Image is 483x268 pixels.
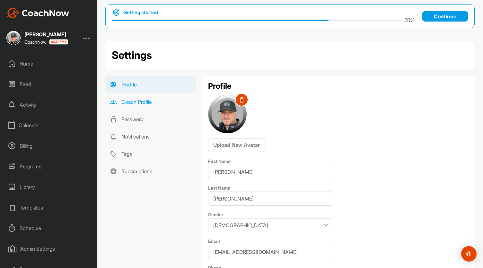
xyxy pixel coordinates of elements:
img: CoachNow acadmey [49,39,68,45]
a: Tags [105,145,196,163]
span: Upload New Avatar [213,142,260,148]
div: Programs [4,158,94,174]
div: CoachNow [24,39,68,45]
div: Feed [4,76,94,92]
p: 75 % [405,16,415,24]
label: Email [208,238,220,244]
label: First Name [208,158,231,164]
a: Profile [105,76,196,93]
div: [PERSON_NAME] [24,32,68,37]
img: CoachNow [6,8,69,18]
a: Notifications [105,128,196,145]
div: Schedule [4,220,94,236]
div: Library [4,179,94,195]
img: square_f2109c5da805aa40e4ee99bb4ea9a7b5.jpg [6,31,21,45]
h1: Getting started [123,9,158,16]
div: Activity [4,97,94,113]
h2: Settings [112,48,152,63]
a: Subscriptions [105,163,196,180]
img: bullseye [112,9,120,16]
label: Gender [208,212,223,217]
div: Home [4,56,94,72]
button: Upload New Avatar [208,138,265,152]
a: Continue [422,11,468,22]
label: Last Name [208,185,230,191]
img: user [208,95,247,133]
div: Open Intercom Messenger [461,246,477,262]
div: Admin Settings [4,241,94,257]
div: Calendar [4,117,94,133]
a: Password [105,111,196,128]
h2: Profile [208,82,468,90]
a: Coach Profile [105,93,196,111]
div: Billing [4,138,94,154]
div: Templates [4,200,94,216]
